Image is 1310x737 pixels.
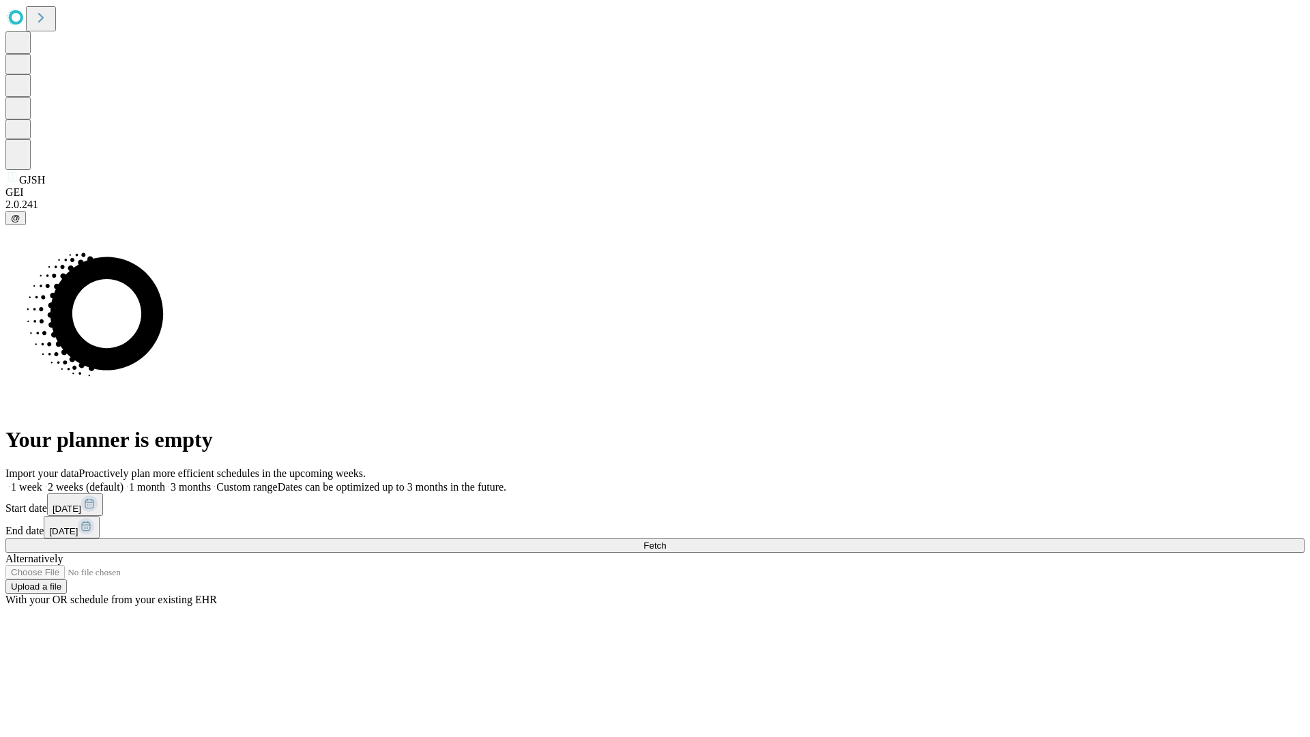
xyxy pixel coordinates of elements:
span: Custom range [216,481,277,493]
span: 3 months [171,481,211,493]
div: End date [5,516,1305,538]
button: @ [5,211,26,225]
button: [DATE] [44,516,100,538]
span: [DATE] [53,504,81,514]
span: Fetch [643,540,666,551]
span: @ [11,213,20,223]
span: Import your data [5,467,79,479]
button: [DATE] [47,493,103,516]
span: Alternatively [5,553,63,564]
span: [DATE] [49,526,78,536]
button: Upload a file [5,579,67,594]
button: Fetch [5,538,1305,553]
span: 1 week [11,481,42,493]
div: GEI [5,186,1305,199]
div: 2.0.241 [5,199,1305,211]
span: Dates can be optimized up to 3 months in the future. [278,481,506,493]
span: With your OR schedule from your existing EHR [5,594,217,605]
span: 2 weeks (default) [48,481,123,493]
h1: Your planner is empty [5,427,1305,452]
span: Proactively plan more efficient schedules in the upcoming weeks. [79,467,366,479]
div: Start date [5,493,1305,516]
span: 1 month [129,481,165,493]
span: GJSH [19,174,45,186]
